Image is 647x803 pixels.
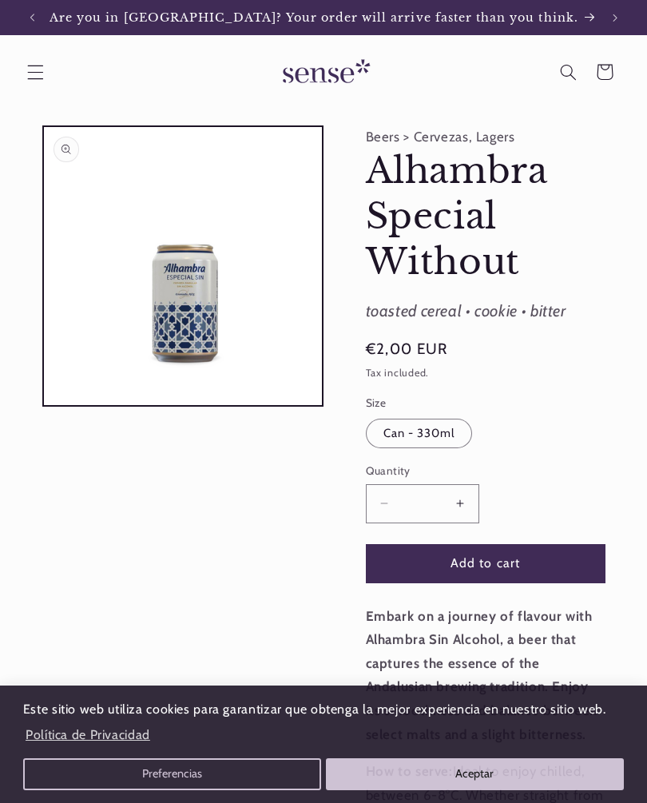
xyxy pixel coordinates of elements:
[50,2,597,34] div: 1 of 2
[366,297,605,326] div: toasted cereal • cookie • bitter
[42,125,324,407] media-gallery: Gallery Viewer
[550,54,586,90] summary: Search
[264,50,383,95] img: Sense
[366,463,605,479] label: Quantity
[366,365,605,382] div: Tax included.
[366,149,605,284] h1: Alhambra Special Without
[366,395,388,411] legend: Size
[257,43,390,101] a: Sense
[50,10,578,25] span: Are you in [GEOGRAPHIC_DATA]? Your order will arrive faster than you think.
[326,758,625,790] button: Aceptar
[366,608,597,742] strong: Embark on a journey of flavour with Alhambra Sin Alcohol, a beer that captures the essence of the...
[23,702,606,717] span: Este sitio web utiliza cookies para garantizar que obtenga la mejor experiencia en nuestro sitio ...
[50,2,597,34] a: Are you in [GEOGRAPHIC_DATA]? Your order will arrive faster than you think.
[366,338,448,360] span: €2,00 EUR
[366,419,473,449] label: Can - 330ml
[366,544,605,583] button: Add to cart
[23,758,322,790] button: Preferencias
[17,54,54,90] summary: Menu
[23,721,153,749] a: Política de Privacidad (opens in a new tab)
[50,2,597,34] div: Announcement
